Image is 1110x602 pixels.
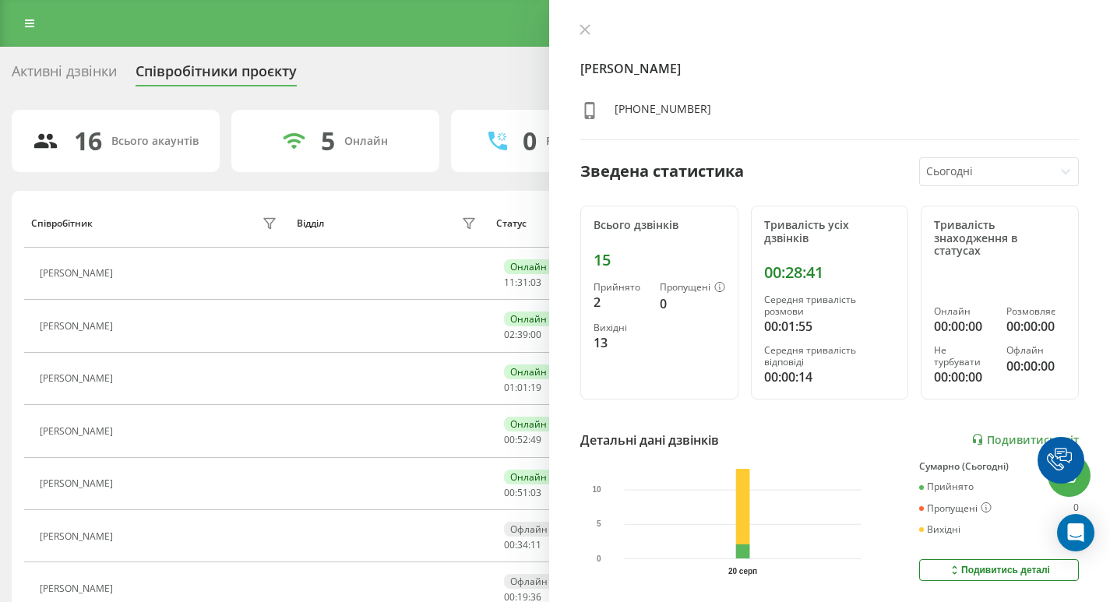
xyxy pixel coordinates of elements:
div: Онлайн [504,470,553,484]
div: Не турбувати [934,345,993,368]
div: : : [504,540,541,551]
div: [PERSON_NAME] [40,268,117,279]
div: Прийнято [594,282,647,293]
div: [PERSON_NAME] [40,531,117,542]
div: Онлайн [344,135,388,148]
div: Розмовляє [1006,306,1066,317]
div: [PERSON_NAME] [40,426,117,437]
div: Середня тривалість розмови [764,294,896,317]
div: 00:00:14 [764,368,896,386]
div: Вихідні [919,524,960,535]
div: Зведена статистика [580,160,744,183]
text: 20 серп [728,567,757,576]
div: : : [504,488,541,498]
span: 31 [517,276,528,289]
h4: [PERSON_NAME] [580,59,1079,78]
div: Пропущені [919,502,992,515]
div: Всього дзвінків [594,219,725,232]
text: 10 [592,485,601,494]
div: 0 [1073,502,1079,515]
div: Подивитись деталі [948,564,1050,576]
div: 00:01:55 [764,317,896,336]
div: 2 [594,293,647,312]
span: 51 [517,486,528,499]
div: Відділ [297,218,324,229]
div: 00:00:00 [1006,357,1066,375]
div: 15 [594,251,725,269]
div: Всього акаунтів [111,135,199,148]
div: : : [504,277,541,288]
div: Онлайн [504,364,553,379]
span: 11 [530,538,541,551]
div: Співробітники проєкту [136,63,297,87]
div: Співробітник [31,218,93,229]
div: : : [504,435,541,445]
div: 00:00:00 [934,317,993,336]
div: Розмовляють [546,135,622,148]
span: 00 [504,486,515,499]
span: 00 [530,328,541,341]
div: : : [504,382,541,393]
div: 0 [523,126,537,156]
div: Онлайн [504,259,553,274]
div: Сумарно (Сьогодні) [919,461,1079,472]
div: : : [504,329,541,340]
div: 5 [321,126,335,156]
div: 00:00:00 [934,368,993,386]
div: Open Intercom Messenger [1057,514,1094,551]
span: 03 [530,276,541,289]
text: 5 [597,519,601,528]
span: 34 [517,538,528,551]
div: 16 [74,126,102,156]
div: Тривалість усіх дзвінків [764,219,896,245]
div: [PERSON_NAME] [40,321,117,332]
div: Пропущені [660,282,725,294]
div: Детальні дані дзвінків [580,431,719,449]
span: 00 [504,433,515,446]
text: 0 [597,554,601,563]
div: 00:28:41 [764,263,896,282]
div: 13 [594,333,647,352]
span: 00 [504,538,515,551]
div: Офлайн [504,522,554,537]
div: Прийнято [919,481,974,492]
div: 00:00:00 [1006,317,1066,336]
div: Активні дзвінки [12,63,117,87]
button: Подивитись деталі [919,559,1079,581]
div: Статус [496,218,527,229]
div: [PERSON_NAME] [40,583,117,594]
a: Подивитись звіт [971,433,1079,446]
span: 11 [504,276,515,289]
div: Офлайн [504,574,554,589]
div: [PERSON_NAME] [40,373,117,384]
div: Онлайн [934,306,993,317]
div: Тривалість знаходження в статусах [934,219,1066,258]
span: 01 [517,381,528,394]
span: 52 [517,433,528,446]
div: Онлайн [504,417,553,431]
span: 03 [530,486,541,499]
span: 39 [517,328,528,341]
div: Офлайн [1006,345,1066,356]
div: 0 [660,294,725,313]
span: 19 [530,381,541,394]
span: 49 [530,433,541,446]
div: Онлайн [504,312,553,326]
div: Вихідні [594,322,647,333]
div: Середня тривалість відповіді [764,345,896,368]
div: [PHONE_NUMBER] [615,101,711,124]
span: 02 [504,328,515,341]
div: [PERSON_NAME] [40,478,117,489]
span: 01 [504,381,515,394]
